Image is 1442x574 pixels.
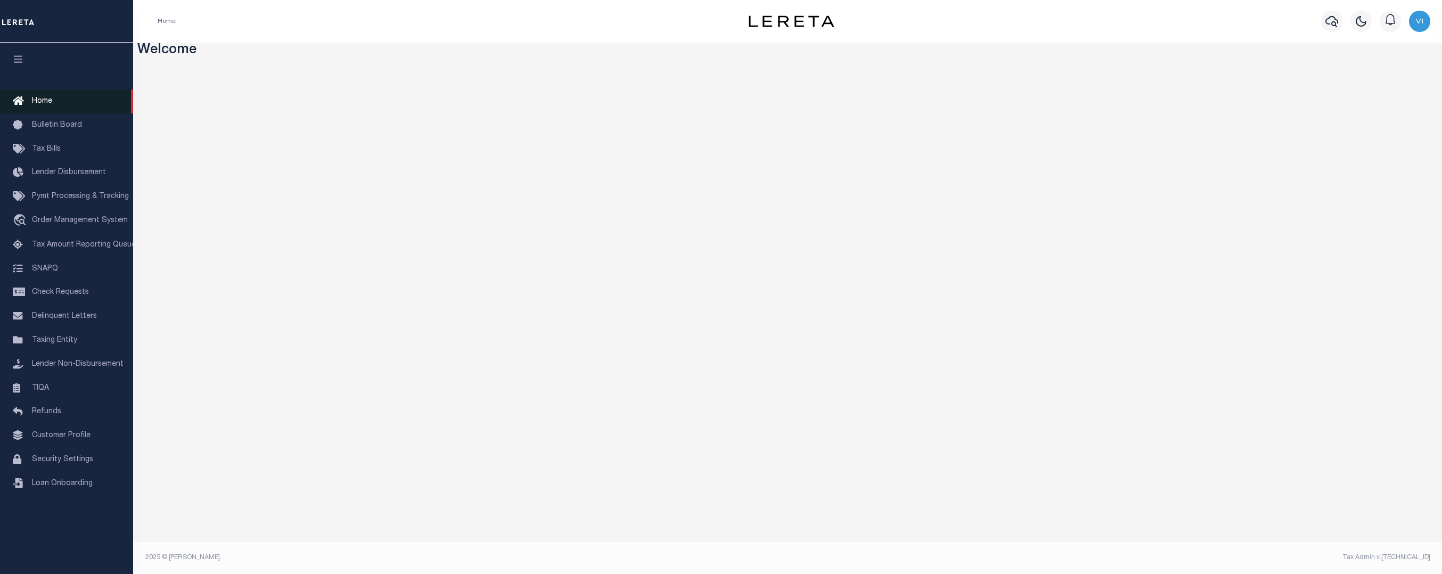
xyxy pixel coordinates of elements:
[32,241,136,249] span: Tax Amount Reporting Queue
[32,193,129,200] span: Pymt Processing & Tracking
[137,43,1438,59] h3: Welcome
[32,217,128,224] span: Order Management System
[32,408,61,415] span: Refunds
[32,169,106,176] span: Lender Disbursement
[32,145,61,153] span: Tax Bills
[32,432,91,439] span: Customer Profile
[32,480,93,487] span: Loan Onboarding
[32,360,124,368] span: Lender Non-Disbursement
[32,97,52,105] span: Home
[32,289,89,296] span: Check Requests
[158,17,176,26] li: Home
[32,313,97,320] span: Delinquent Letters
[32,121,82,129] span: Bulletin Board
[1409,11,1430,32] img: svg+xml;base64,PHN2ZyB4bWxucz0iaHR0cDovL3d3dy53My5vcmcvMjAwMC9zdmciIHBvaW50ZXItZXZlbnRzPSJub25lIi...
[32,337,77,344] span: Taxing Entity
[13,214,30,228] i: travel_explore
[32,384,49,391] span: TIQA
[796,553,1430,562] div: Tax Admin v.[TECHNICAL_ID]
[32,265,58,272] span: SNAPQ
[32,456,93,463] span: Security Settings
[749,15,834,27] img: logo-dark.svg
[137,553,788,562] div: 2025 © [PERSON_NAME].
